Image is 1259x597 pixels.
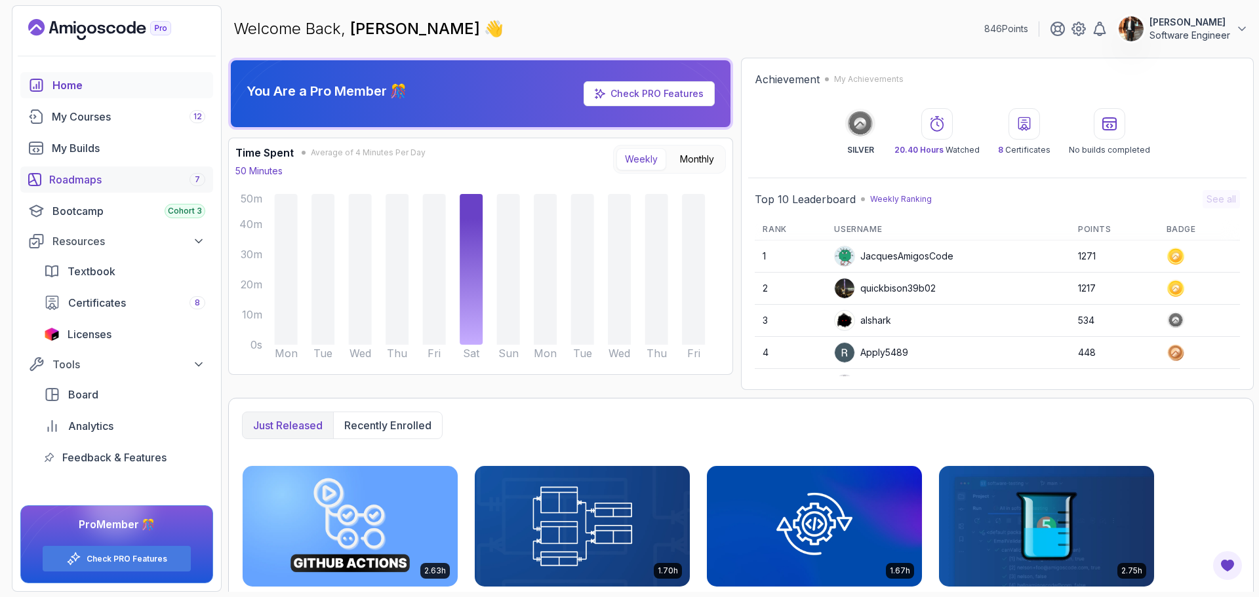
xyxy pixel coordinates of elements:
[247,82,407,100] p: You Are a Pro Member 🎊
[20,229,213,253] button: Resources
[616,148,666,170] button: Weekly
[311,147,426,158] span: Average of 4 Minutes Per Day
[475,466,690,587] img: Database Design & Implementation card
[890,566,910,576] p: 1.67h
[68,418,113,434] span: Analytics
[610,88,704,99] a: Check PRO Features
[870,194,932,204] p: Weekly Ranking
[1070,305,1159,337] td: 534
[1149,16,1230,29] p: [PERSON_NAME]
[998,145,1050,155] p: Certificates
[1070,337,1159,369] td: 448
[52,140,205,156] div: My Builds
[1070,219,1159,241] th: Points
[242,308,262,321] tspan: 10m
[20,104,213,130] a: courses
[428,347,441,360] tspan: Fri
[1070,241,1159,273] td: 1271
[755,337,826,369] td: 4
[847,145,874,155] p: SILVER
[609,347,630,360] tspan: Wed
[834,74,904,85] p: My Achievements
[835,279,854,298] img: user profile image
[1149,29,1230,42] p: Software Engineer
[894,145,980,155] p: Watched
[755,71,820,87] h2: Achievement
[424,566,446,576] p: 2.63h
[573,347,592,360] tspan: Tue
[20,353,213,376] button: Tools
[250,338,262,351] tspan: 0s
[939,466,1154,587] img: Java Unit Testing and TDD card
[20,166,213,193] a: roadmaps
[834,246,953,267] div: JacquesAmigosCode
[195,174,200,185] span: 7
[241,248,262,261] tspan: 30m
[52,233,205,249] div: Resources
[835,246,854,266] img: default monster avatar
[52,77,205,93] div: Home
[28,19,201,40] a: Landing page
[707,466,922,587] img: Java Integration Testing card
[52,109,205,125] div: My Courses
[36,444,213,471] a: feedback
[484,18,504,40] span: 👋
[36,413,213,439] a: analytics
[755,191,856,207] h2: Top 10 Leaderboard
[49,172,205,187] div: Roadmaps
[44,328,60,341] img: jetbrains icon
[233,18,504,39] p: Welcome Back,
[584,81,715,106] a: Check PRO Features
[253,417,323,433] p: Just released
[1070,273,1159,305] td: 1217
[168,206,202,216] span: Cohort 3
[68,295,126,311] span: Certificates
[241,278,262,291] tspan: 20m
[235,145,294,161] h3: Time Spent
[241,192,262,205] tspan: 50m
[498,347,519,360] tspan: Sun
[755,369,826,401] td: 5
[243,466,458,587] img: CI/CD with GitHub Actions card
[344,417,431,433] p: Recently enrolled
[984,22,1028,35] p: 846 Points
[834,310,891,331] div: alshark
[1159,219,1240,241] th: Badge
[826,219,1070,241] th: Username
[1070,369,1159,401] td: 446
[687,347,700,360] tspan: Fri
[835,311,854,330] img: user profile image
[313,347,332,360] tspan: Tue
[195,298,200,308] span: 8
[755,305,826,337] td: 3
[1121,566,1142,576] p: 2.75h
[42,545,191,572] button: Check PRO Features
[1069,145,1150,155] p: No builds completed
[671,148,723,170] button: Monthly
[333,412,442,438] button: Recently enrolled
[834,342,908,363] div: Apply5489
[387,347,407,360] tspan: Thu
[755,219,826,241] th: Rank
[193,111,202,122] span: 12
[275,347,298,360] tspan: Mon
[463,347,480,360] tspan: Sat
[20,198,213,224] a: bootcamp
[647,347,667,360] tspan: Thu
[87,554,167,564] a: Check PRO Features
[350,19,484,38] span: [PERSON_NAME]
[36,321,213,347] a: licenses
[243,412,333,438] button: Just released
[534,347,557,360] tspan: Mon
[20,72,213,98] a: home
[68,387,98,402] span: Board
[52,203,205,219] div: Bootcamp
[68,326,111,342] span: Licenses
[235,164,283,178] p: 50 Minutes
[835,343,854,362] img: user profile image
[239,218,262,231] tspan: 40m
[998,145,1003,155] span: 8
[1119,16,1144,41] img: user profile image
[834,278,936,299] div: quickbison39b02
[52,356,205,372] div: Tools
